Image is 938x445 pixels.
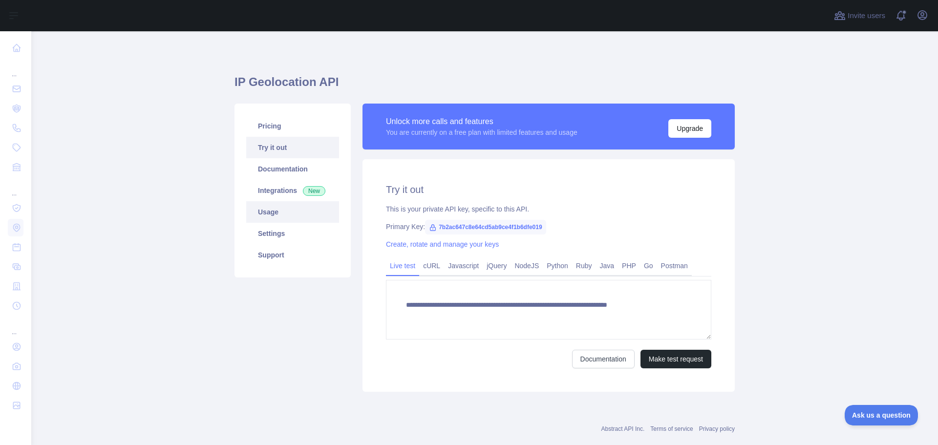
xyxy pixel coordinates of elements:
[640,258,657,274] a: Go
[386,116,577,127] div: Unlock more calls and features
[386,240,499,248] a: Create, rotate and manage your keys
[419,258,444,274] a: cURL
[596,258,618,274] a: Java
[386,222,711,232] div: Primary Key:
[572,258,596,274] a: Ruby
[386,204,711,214] div: This is your private API key, specific to this API.
[543,258,572,274] a: Python
[246,223,339,244] a: Settings
[246,244,339,266] a: Support
[386,183,711,196] h2: Try it out
[8,59,23,78] div: ...
[246,201,339,223] a: Usage
[425,220,546,234] span: 7b2ac647c8e64cd5ab9ce4f1b6dfe019
[657,258,692,274] a: Postman
[601,425,645,432] a: Abstract API Inc.
[848,10,885,21] span: Invite users
[444,258,483,274] a: Javascript
[845,405,918,425] iframe: Toggle Customer Support
[386,127,577,137] div: You are currently on a free plan with limited features and usage
[234,74,735,98] h1: IP Geolocation API
[699,425,735,432] a: Privacy policy
[650,425,693,432] a: Terms of service
[8,317,23,336] div: ...
[483,258,511,274] a: jQuery
[668,119,711,138] button: Upgrade
[246,180,339,201] a: Integrations New
[832,8,887,23] button: Invite users
[618,258,640,274] a: PHP
[386,258,419,274] a: Live test
[303,186,325,196] span: New
[246,158,339,180] a: Documentation
[572,350,635,368] a: Documentation
[640,350,711,368] button: Make test request
[246,137,339,158] a: Try it out
[511,258,543,274] a: NodeJS
[8,178,23,197] div: ...
[246,115,339,137] a: Pricing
